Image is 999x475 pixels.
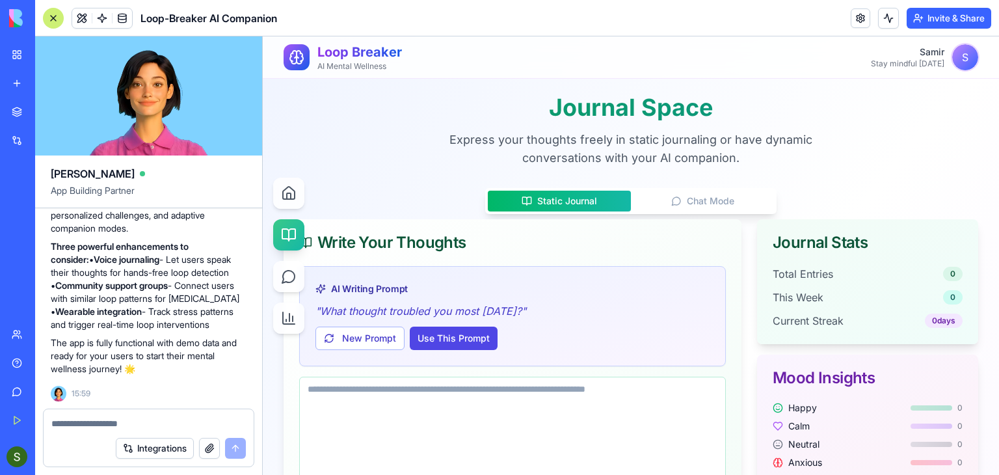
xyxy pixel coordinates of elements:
[223,412,244,433] button: Send a message…
[51,166,135,182] span: [PERSON_NAME]
[53,246,447,259] div: AI Writing Prompt
[695,403,700,413] span: 0
[62,417,72,428] button: Upload attachment
[7,446,27,467] img: ACg8ocJRnUkt-0-zDpPDfjXvaSKBjWjMitkU0cUUbBpQ4bnibp2Z6Q=s96-c
[510,230,570,245] span: Total Entries
[55,7,139,25] h1: Loop Breaker
[63,16,121,29] p: Active 2h ago
[83,417,93,428] button: Start recording
[51,336,246,375] p: The app is fully functional with demo data and ready for your users to start their mental wellnes...
[55,25,139,35] p: AI Mental Wellness
[510,253,561,269] span: This Week
[20,417,31,428] button: Emoji picker
[21,83,203,96] div: Hey [PERSON_NAME] 👋
[55,306,142,317] strong: Wearable integration
[10,75,213,135] div: Hey [PERSON_NAME] 👋Welcome to Blocks 🙌 I'm here if you have any questions!Shelly • 10m ago
[204,5,228,30] button: Home
[526,420,559,433] span: anxious
[510,277,581,292] span: Current Streak
[10,75,250,164] div: Shelly says…
[695,421,700,431] span: 0
[150,94,587,131] p: Express your thoughts freely in static journaling or have dynamic conversations with your AI comp...
[680,254,700,268] div: 0
[695,366,700,377] span: 0
[147,290,235,314] button: Use This Prompt
[72,388,90,399] span: 15:59
[116,438,194,459] button: Integrations
[8,5,33,30] button: go back
[51,184,246,208] span: App Building Partner
[274,158,334,171] span: Static Journal
[53,267,447,282] p: " What thought troubled you most [DATE]? "
[36,198,463,214] div: Write Your Thoughts
[51,240,246,331] p: • - Let users speak their thoughts for hands-free loop detection • - Connect users with similar l...
[510,198,700,214] div: Journal Stats
[695,385,700,395] span: 0
[55,280,168,291] strong: Community support groups
[63,7,94,16] h1: Shelly
[510,334,700,349] div: Mood Insights
[21,58,715,84] h1: Journal Space
[608,22,682,33] p: Stay mindful [DATE]
[907,8,991,29] button: Invite & Share
[526,365,554,378] span: happy
[51,241,189,265] strong: Three powerful enhancements to consider:
[526,383,547,396] span: calm
[424,158,472,171] span: Chat Mode
[140,10,277,26] span: Loop-Breaker AI Companion
[9,9,90,27] img: logo
[41,417,51,428] button: Gif picker
[689,8,715,34] span: S
[526,438,542,451] span: sad
[53,290,142,314] button: New Prompt
[228,5,252,29] div: Close
[608,9,682,22] p: Samir
[51,386,66,401] img: Ella_00000_wcx2te.png
[21,102,203,128] div: Welcome to Blocks 🙌 I'm here if you have any questions!
[94,254,159,265] strong: Voice journaling
[680,230,700,245] div: 0
[662,277,700,292] div: 0 days
[11,390,249,412] textarea: Message…
[21,138,89,146] div: Shelly • 10m ago
[37,7,58,28] img: Profile image for Shelly
[526,401,557,414] span: neutral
